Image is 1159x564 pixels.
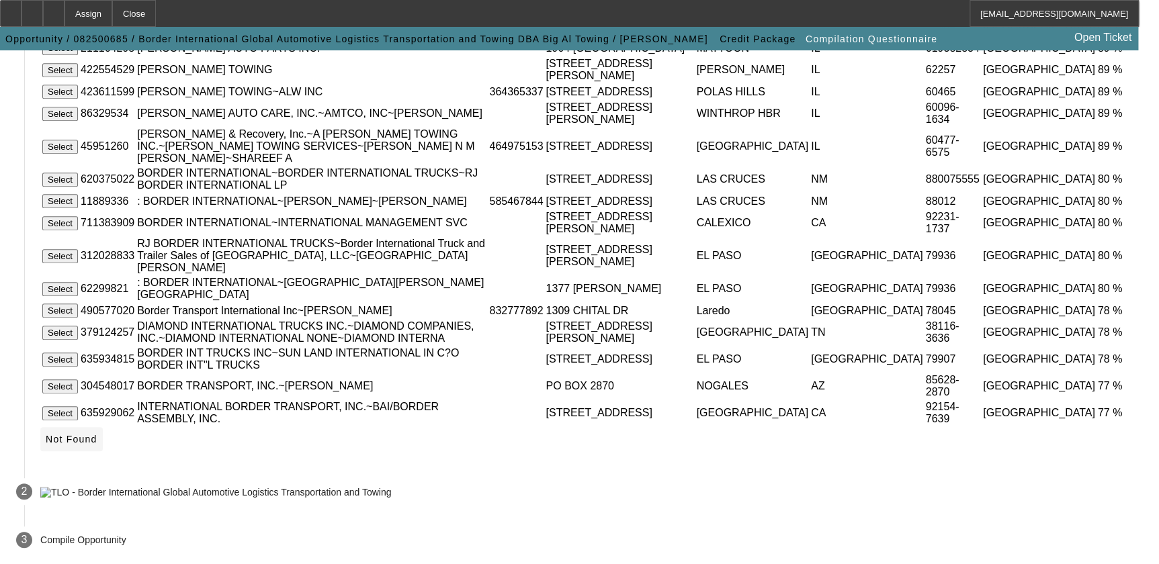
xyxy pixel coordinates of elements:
[810,57,924,83] td: IL
[695,237,809,275] td: EL PASO
[545,346,694,372] td: [STREET_ADDRESS]
[136,320,487,345] td: DIAMOND INTERNATIONAL TRUCKS INC.~DIAMOND COMPANIES, INC.~DIAMOND INTERNATIONAL NONE~DIAMOND INTERNA
[42,352,78,367] button: Select
[982,84,1096,99] td: [GEOGRAPHIC_DATA]
[80,237,135,275] td: 312028833
[1097,237,1139,275] td: 80 %
[720,34,796,44] span: Credit Package
[806,34,937,44] span: Compilation Questionnaire
[1097,210,1139,236] td: 80 %
[810,373,924,399] td: AZ
[810,167,924,192] td: NM
[545,57,694,83] td: [STREET_ADDRESS][PERSON_NAME]
[925,210,981,236] td: 92231-1737
[80,57,135,83] td: 422554529
[695,400,809,426] td: [GEOGRAPHIC_DATA]
[488,303,544,318] td: 832777892
[1097,167,1139,192] td: 80 %
[80,276,135,301] td: 62299821
[545,320,694,345] td: [STREET_ADDRESS][PERSON_NAME]
[982,57,1096,83] td: [GEOGRAPHIC_DATA]
[982,320,1096,345] td: [GEOGRAPHIC_DATA]
[136,346,487,372] td: BORDER INT TRUCKS INC~SUN LAND INTERNATIONAL IN C?O BORDER INT"L TRUCKS
[42,216,78,230] button: Select
[982,346,1096,372] td: [GEOGRAPHIC_DATA]
[1097,101,1139,126] td: 89 %
[136,57,487,83] td: [PERSON_NAME] TOWING
[136,101,487,126] td: [PERSON_NAME] AUTO CARE, INC.~AMTCO, INC~[PERSON_NAME]
[40,487,69,498] img: TLO
[695,320,809,345] td: [GEOGRAPHIC_DATA]
[545,373,694,399] td: PO BOX 2870
[810,320,924,345] td: TN
[925,373,981,399] td: 85628-2870
[136,373,487,399] td: BORDER TRANSPORT, INC.~[PERSON_NAME]
[488,84,544,99] td: 364365337
[80,101,135,126] td: 86329534
[695,101,809,126] td: WINTHROP HBR
[695,57,809,83] td: [PERSON_NAME]
[1097,193,1139,209] td: 80 %
[982,210,1096,236] td: [GEOGRAPHIC_DATA]
[545,167,694,192] td: [STREET_ADDRESS]
[136,237,487,275] td: RJ BORDER INTERNATIONAL TRUCKS~Border International Truck and Trailer Sales of [GEOGRAPHIC_DATA],...
[80,373,135,399] td: 304548017
[982,276,1096,301] td: [GEOGRAPHIC_DATA]
[925,84,981,99] td: 60465
[545,101,694,126] td: [STREET_ADDRESS][PERSON_NAME]
[810,276,924,301] td: [GEOGRAPHIC_DATA]
[136,210,487,236] td: BORDER INTERNATIONAL~INTERNATIONAL MANAGEMENT SVC
[1097,276,1139,301] td: 80 %
[80,84,135,99] td: 423611599
[545,210,694,236] td: [STREET_ADDRESS][PERSON_NAME]
[695,84,809,99] td: POLAS HILLS
[695,303,809,318] td: Laredo
[802,27,941,51] button: Compilation Questionnaire
[1097,57,1139,83] td: 89 %
[925,400,981,426] td: 92154-7639
[695,210,809,236] td: CALEXICO
[1097,303,1139,318] td: 78 %
[42,326,78,340] button: Select
[810,210,924,236] td: CA
[545,193,694,209] td: [STREET_ADDRESS]
[925,101,981,126] td: 60096-1634
[1097,84,1139,99] td: 89 %
[925,193,981,209] td: 88012
[1069,26,1137,49] a: Open Ticket
[810,303,924,318] td: [GEOGRAPHIC_DATA]
[810,346,924,372] td: [GEOGRAPHIC_DATA]
[22,534,28,546] span: 3
[925,276,981,301] td: 79936
[42,282,78,296] button: Select
[136,193,487,209] td: : BORDER INTERNATIONAL~[PERSON_NAME]~[PERSON_NAME]
[810,84,924,99] td: IL
[982,400,1096,426] td: [GEOGRAPHIC_DATA]
[22,485,28,498] span: 2
[80,400,135,426] td: 635929062
[72,487,391,498] div: - Border International Global Automotive Logistics Transportation and Towing
[1097,128,1139,165] td: 89 %
[982,373,1096,399] td: [GEOGRAPHIC_DATA]
[810,193,924,209] td: NM
[80,167,135,192] td: 620375022
[42,107,78,121] button: Select
[136,400,487,426] td: INTERNATIONAL BORDER TRANSPORT, INC.~BAI/BORDER ASSEMBLY, INC.
[545,237,694,275] td: [STREET_ADDRESS][PERSON_NAME]
[695,167,809,192] td: LAS CRUCES
[42,406,78,420] button: Select
[1097,400,1139,426] td: 77 %
[80,210,135,236] td: 711383909
[80,193,135,209] td: 11889336
[545,303,694,318] td: 1309 CHITAL DR
[1097,373,1139,399] td: 77 %
[982,128,1096,165] td: [GEOGRAPHIC_DATA]
[810,237,924,275] td: [GEOGRAPHIC_DATA]
[80,303,135,318] td: 490577020
[136,276,487,301] td: : BORDER INTERNATIONAL~[GEOGRAPHIC_DATA][PERSON_NAME][GEOGRAPHIC_DATA]
[545,400,694,426] td: [STREET_ADDRESS]
[545,128,694,165] td: [STREET_ADDRESS]
[42,140,78,154] button: Select
[925,346,981,372] td: 79907
[982,193,1096,209] td: [GEOGRAPHIC_DATA]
